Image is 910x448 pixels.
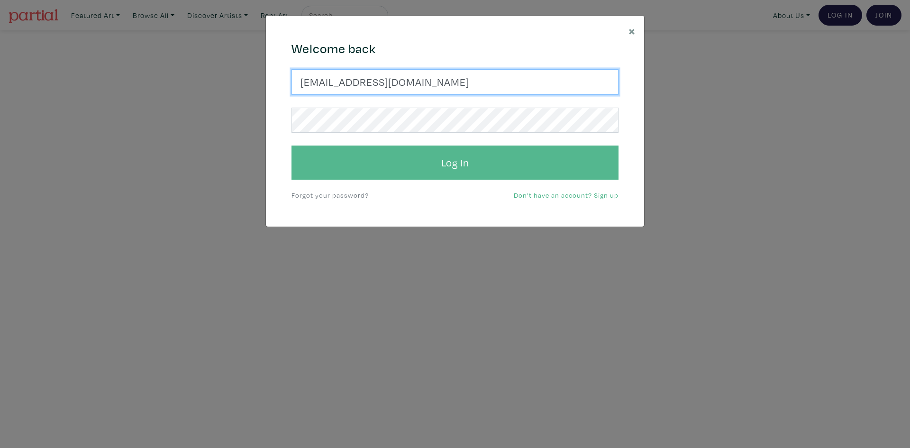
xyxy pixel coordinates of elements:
input: Your email [291,69,619,95]
button: Log In [291,146,619,180]
span: × [628,22,636,39]
button: Close [620,16,644,46]
a: Don't have an account? Sign up [514,191,619,200]
h4: Welcome back [291,41,619,56]
a: Forgot your password? [291,191,369,200]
